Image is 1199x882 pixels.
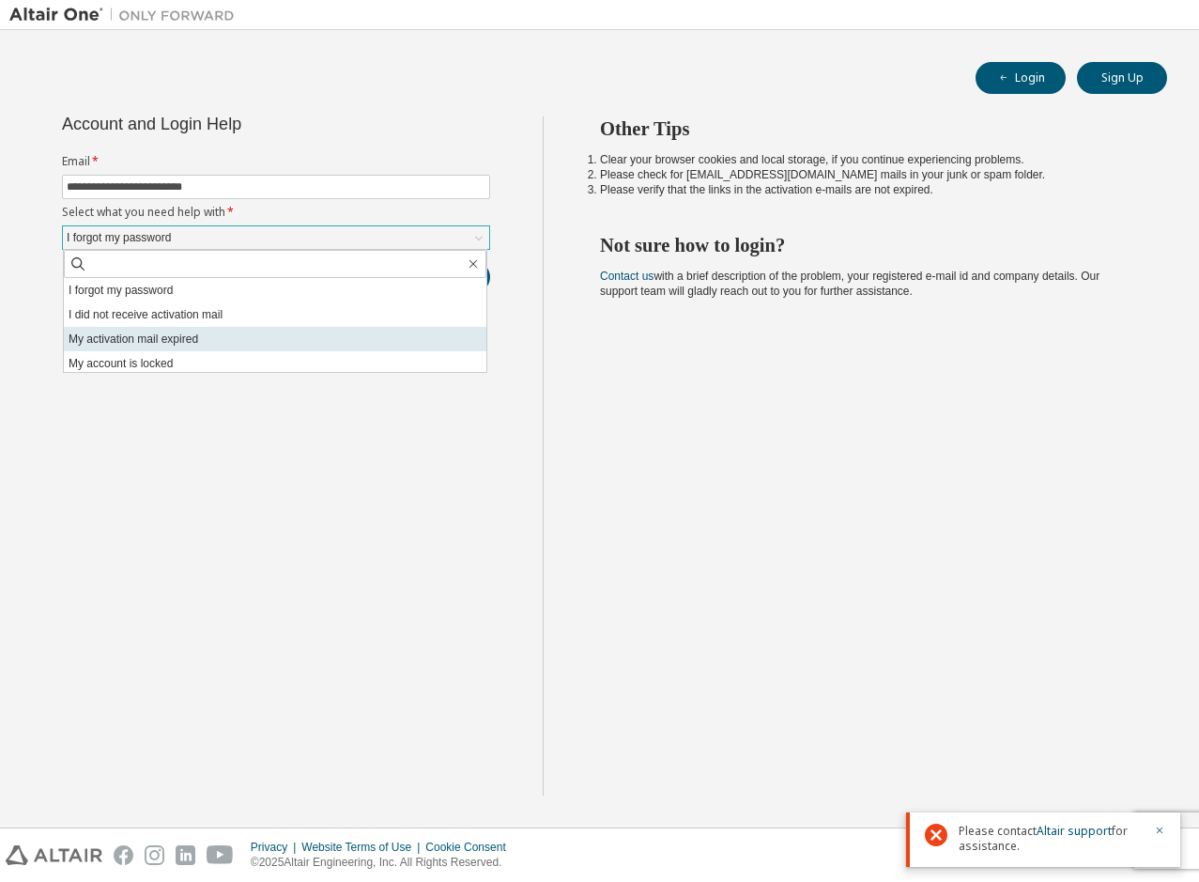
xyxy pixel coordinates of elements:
img: linkedin.svg [176,845,195,865]
h2: Not sure how to login? [600,233,1133,257]
a: Altair support [1037,823,1112,839]
li: Clear your browser cookies and local storage, if you continue experiencing problems. [600,152,1133,167]
div: Account and Login Help [62,116,405,132]
img: instagram.svg [145,845,164,865]
div: Privacy [251,840,301,855]
button: Login [976,62,1066,94]
div: I forgot my password [64,227,174,248]
span: Please contact for assistance. [959,824,1143,854]
div: I forgot my password [63,226,489,249]
label: Select what you need help with [62,205,490,220]
img: facebook.svg [114,845,133,865]
label: Email [62,154,490,169]
li: Please verify that the links in the activation e-mails are not expired. [600,182,1133,197]
button: Sign Up [1077,62,1167,94]
span: with a brief description of the problem, your registered e-mail id and company details. Our suppo... [600,270,1099,298]
a: Contact us [600,270,653,283]
div: Website Terms of Use [301,840,425,855]
li: I forgot my password [64,278,486,302]
div: Cookie Consent [425,840,516,855]
h2: Other Tips [600,116,1133,141]
img: altair_logo.svg [6,845,102,865]
img: youtube.svg [207,845,234,865]
li: Please check for [EMAIL_ADDRESS][DOMAIN_NAME] mails in your junk or spam folder. [600,167,1133,182]
p: © 2025 Altair Engineering, Inc. All Rights Reserved. [251,855,517,871]
img: Altair One [9,6,244,24]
